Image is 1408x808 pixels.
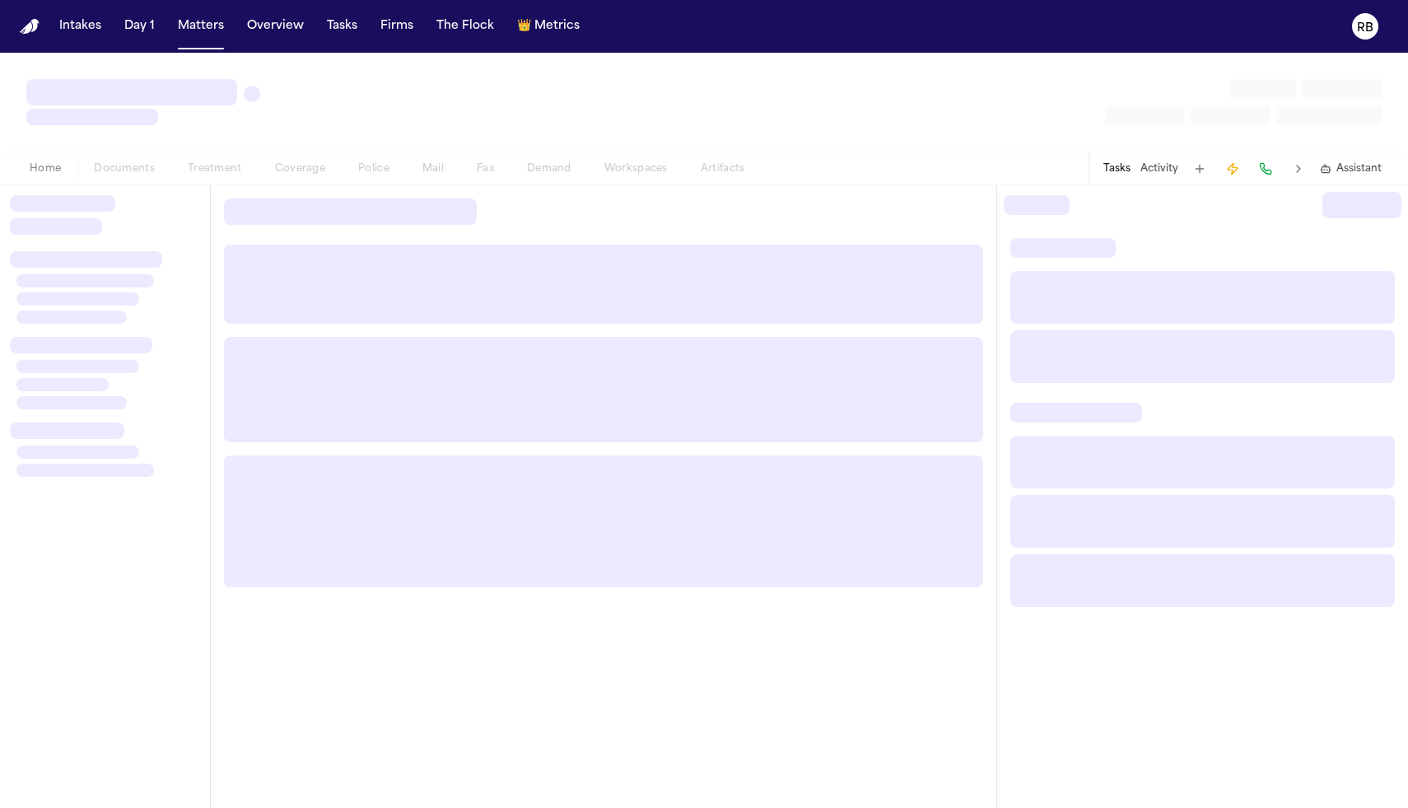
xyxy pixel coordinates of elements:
[171,12,231,41] button: Matters
[240,12,310,41] button: Overview
[1357,22,1373,34] text: RB
[374,12,420,41] button: Firms
[1103,162,1131,175] button: Tasks
[20,19,40,35] img: Finch Logo
[534,18,580,35] span: Metrics
[320,12,364,41] button: Tasks
[1221,157,1244,180] button: Create Immediate Task
[53,12,108,41] button: Intakes
[1336,162,1382,175] span: Assistant
[20,19,40,35] a: Home
[1320,162,1382,175] button: Assistant
[430,12,501,41] button: The Flock
[118,12,161,41] button: Day 1
[1188,157,1211,180] button: Add Task
[1140,162,1178,175] button: Activity
[511,12,586,41] button: crownMetrics
[517,18,531,35] span: crown
[1254,157,1277,180] button: Make a Call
